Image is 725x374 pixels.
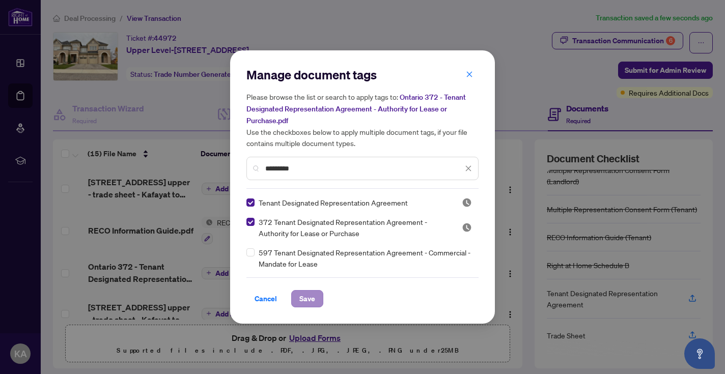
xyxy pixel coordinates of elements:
[299,291,315,307] span: Save
[465,165,472,172] span: close
[259,216,450,239] span: 372 Tenant Designated Representation Agreement - Authority for Lease or Purchase
[462,222,472,233] span: Pending Review
[291,290,323,307] button: Save
[684,338,715,369] button: Open asap
[462,197,472,208] span: Pending Review
[259,197,408,208] span: Tenant Designated Representation Agreement
[255,291,277,307] span: Cancel
[246,290,285,307] button: Cancel
[246,93,466,125] span: Ontario 372 - Tenant Designated Representation Agreement - Authority for Lease or Purchase.pdf
[462,197,472,208] img: status
[466,71,473,78] span: close
[246,67,479,83] h2: Manage document tags
[259,247,472,269] span: 597 Tenant Designated Representation Agreement - Commercial - Mandate for Lease
[462,222,472,233] img: status
[246,91,479,149] h5: Please browse the list or search to apply tags to: Use the checkboxes below to apply multiple doc...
